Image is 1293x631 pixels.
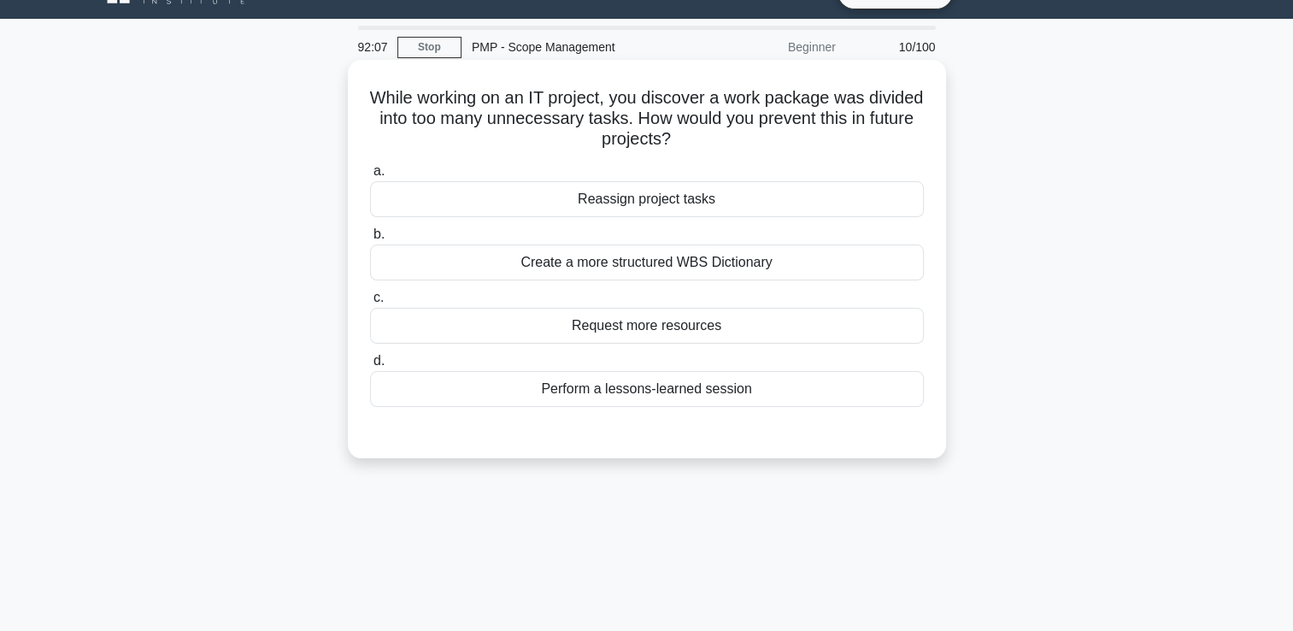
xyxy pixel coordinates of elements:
[370,371,924,407] div: Perform a lessons-learned session
[373,163,385,178] span: a.
[373,290,384,304] span: c.
[370,245,924,280] div: Create a more structured WBS Dictionary
[368,87,926,150] h5: While working on an IT project, you discover a work package was divided into too many unnecessary...
[461,30,696,64] div: PMP - Scope Management
[370,181,924,217] div: Reassign project tasks
[370,308,924,344] div: Request more resources
[373,353,385,368] span: d.
[397,37,461,58] a: Stop
[846,30,946,64] div: 10/100
[696,30,846,64] div: Beginner
[373,227,385,241] span: b.
[348,30,397,64] div: 92:07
